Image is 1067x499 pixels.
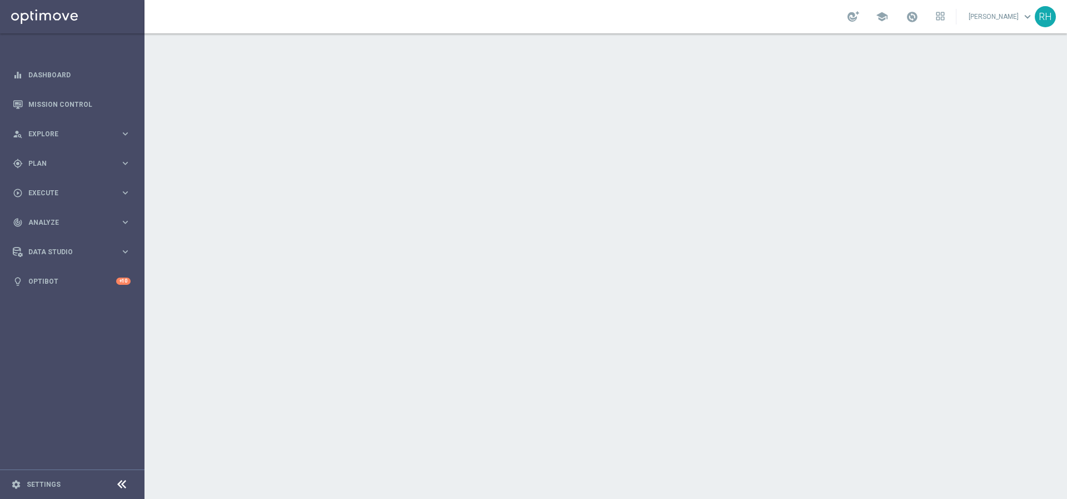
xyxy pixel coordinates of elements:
[120,246,131,257] i: keyboard_arrow_right
[13,129,23,139] i: person_search
[1035,6,1056,27] div: RH
[116,278,131,285] div: +10
[120,217,131,228] i: keyboard_arrow_right
[12,100,131,109] button: Mission Control
[120,158,131,169] i: keyboard_arrow_right
[28,190,120,196] span: Execute
[120,129,131,139] i: keyboard_arrow_right
[28,266,116,296] a: Optibot
[12,130,131,139] button: person_search Explore keyboard_arrow_right
[13,276,23,286] i: lightbulb
[13,60,131,90] div: Dashboard
[13,218,23,228] i: track_changes
[12,248,131,256] button: Data Studio keyboard_arrow_right
[28,60,131,90] a: Dashboard
[28,131,120,137] span: Explore
[27,481,61,488] a: Settings
[13,266,131,296] div: Optibot
[13,247,120,257] div: Data Studio
[28,219,120,226] span: Analyze
[13,159,23,169] i: gps_fixed
[28,249,120,255] span: Data Studio
[13,188,23,198] i: play_circle_outline
[28,160,120,167] span: Plan
[1021,11,1034,23] span: keyboard_arrow_down
[12,159,131,168] button: gps_fixed Plan keyboard_arrow_right
[13,129,120,139] div: Explore
[12,277,131,286] button: lightbulb Optibot +10
[12,218,131,227] button: track_changes Analyze keyboard_arrow_right
[28,90,131,119] a: Mission Control
[968,8,1035,25] a: [PERSON_NAME]keyboard_arrow_down
[13,159,120,169] div: Plan
[12,71,131,80] button: equalizer Dashboard
[13,188,120,198] div: Execute
[120,187,131,198] i: keyboard_arrow_right
[11,480,21,490] i: settings
[12,189,131,197] button: play_circle_outline Execute keyboard_arrow_right
[876,11,888,23] span: school
[13,70,23,80] i: equalizer
[13,218,120,228] div: Analyze
[13,90,131,119] div: Mission Control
